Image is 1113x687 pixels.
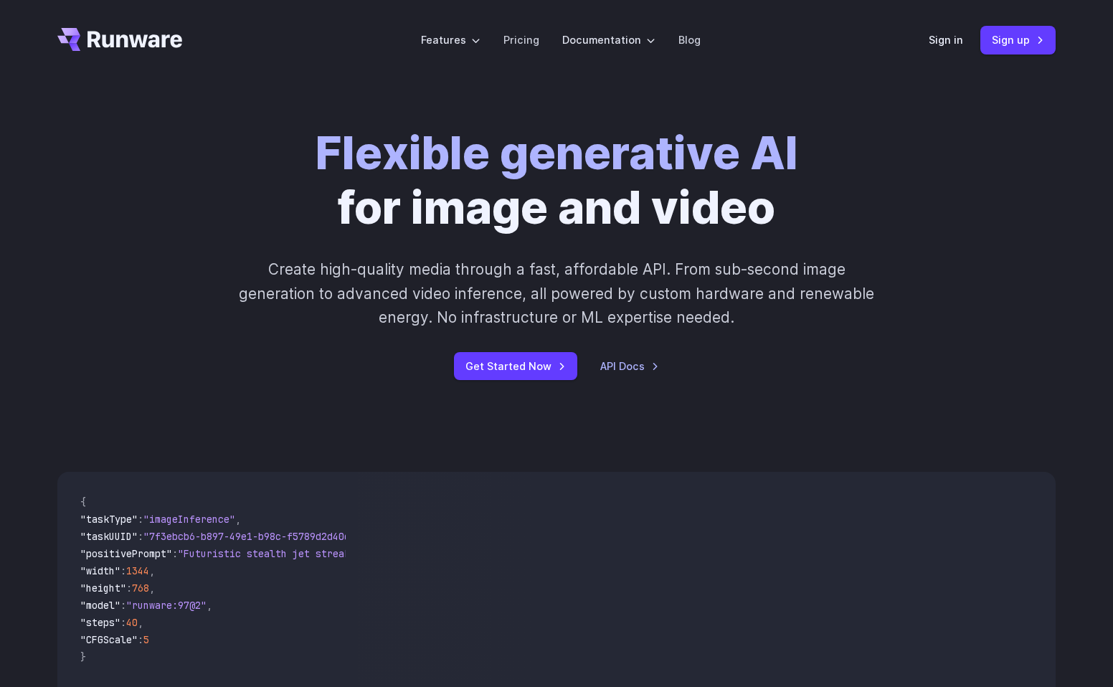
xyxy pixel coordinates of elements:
span: } [80,650,86,663]
span: : [120,564,126,577]
a: Blog [678,32,701,48]
a: Pricing [503,32,539,48]
span: : [126,582,132,594]
span: 768 [132,582,149,594]
strong: Flexible generative AI [316,125,798,180]
span: "steps" [80,616,120,629]
span: : [138,530,143,543]
span: "positivePrompt" [80,547,172,560]
a: API Docs [600,358,659,374]
span: , [207,599,212,612]
h1: for image and video [316,126,798,234]
p: Create high-quality media through a fast, affordable API. From sub-second image generation to adv... [237,257,876,329]
span: "Futuristic stealth jet streaking through a neon-lit cityscape with glowing purple exhaust" [178,547,700,560]
span: "runware:97@2" [126,599,207,612]
span: , [149,564,155,577]
span: "7f3ebcb6-b897-49e1-b98c-f5789d2d40d7" [143,530,361,543]
a: Sign up [980,26,1056,54]
span: , [235,513,241,526]
span: 1344 [126,564,149,577]
span: , [149,582,155,594]
span: "imageInference" [143,513,235,526]
span: : [120,599,126,612]
span: : [138,633,143,646]
span: "model" [80,599,120,612]
span: "CFGScale" [80,633,138,646]
span: { [80,496,86,508]
span: "width" [80,564,120,577]
span: , [138,616,143,629]
a: Go to / [57,28,182,51]
span: "taskType" [80,513,138,526]
a: Sign in [929,32,963,48]
span: 40 [126,616,138,629]
span: : [172,547,178,560]
span: 5 [143,633,149,646]
span: "height" [80,582,126,594]
label: Features [421,32,480,48]
a: Get Started Now [454,352,577,380]
span: : [120,616,126,629]
label: Documentation [562,32,655,48]
span: "taskUUID" [80,530,138,543]
span: : [138,513,143,526]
